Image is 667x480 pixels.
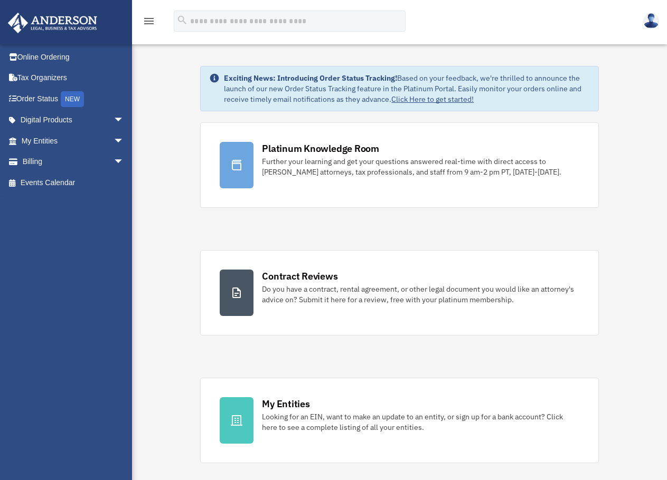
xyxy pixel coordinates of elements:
a: Platinum Knowledge Room Further your learning and get your questions answered real-time with dire... [200,122,598,208]
a: Tax Organizers [7,68,140,89]
a: My Entities Looking for an EIN, want to make an update to an entity, or sign up for a bank accoun... [200,378,598,463]
a: Billingarrow_drop_down [7,151,140,172]
i: menu [143,15,155,27]
strong: Exciting News: Introducing Order Status Tracking! [224,73,397,83]
a: Online Ordering [7,46,140,68]
div: Based on your feedback, we're thrilled to announce the launch of our new Order Status Tracking fe... [224,73,589,104]
img: Anderson Advisors Platinum Portal [5,13,100,33]
img: User Pic [643,13,659,28]
a: Contract Reviews Do you have a contract, rental agreement, or other legal document you would like... [200,250,598,335]
a: My Entitiesarrow_drop_down [7,130,140,151]
span: arrow_drop_down [114,130,135,152]
div: Platinum Knowledge Room [262,142,379,155]
a: Click Here to get started! [391,94,474,104]
a: Events Calendar [7,172,140,193]
div: Contract Reviews [262,270,337,283]
a: Digital Productsarrow_drop_down [7,110,140,131]
a: menu [143,18,155,27]
span: arrow_drop_down [114,151,135,173]
div: NEW [61,91,84,107]
div: My Entities [262,397,309,410]
i: search [176,14,188,26]
span: arrow_drop_down [114,110,135,131]
a: Order StatusNEW [7,88,140,110]
div: Looking for an EIN, want to make an update to an entity, or sign up for a bank account? Click her... [262,411,579,433]
div: Do you have a contract, rental agreement, or other legal document you would like an attorney's ad... [262,284,579,305]
div: Further your learning and get your questions answered real-time with direct access to [PERSON_NAM... [262,156,579,177]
